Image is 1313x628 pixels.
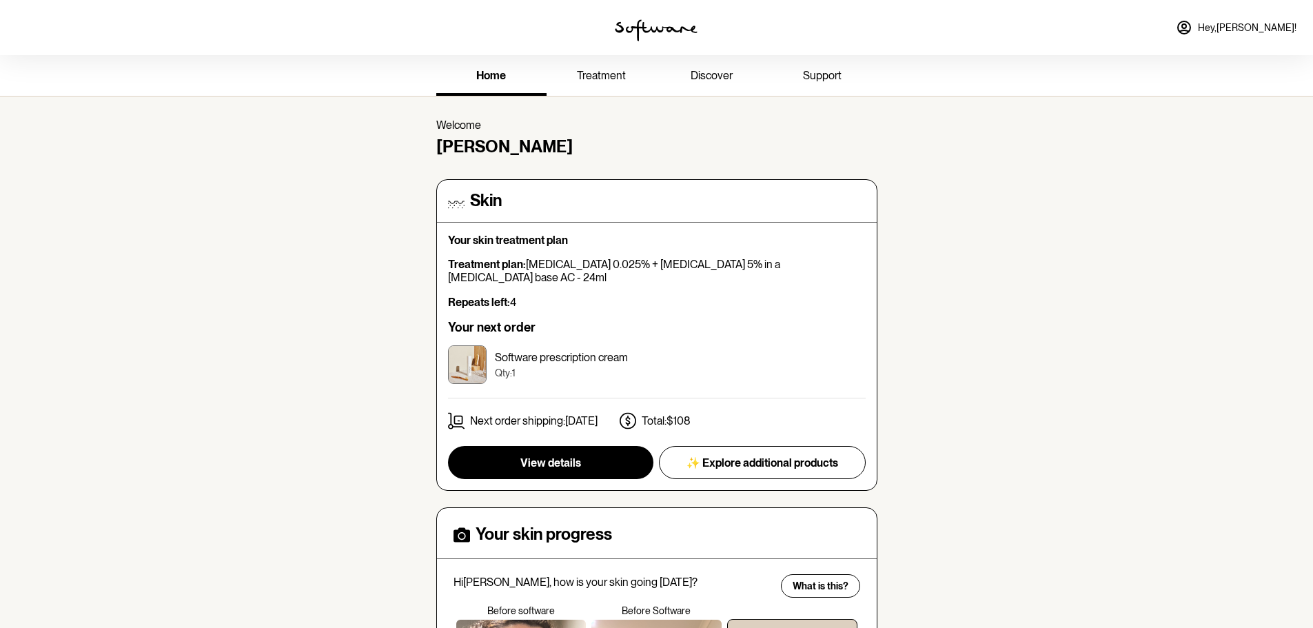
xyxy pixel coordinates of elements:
[448,234,866,247] p: Your skin treatment plan
[436,58,547,96] a: home
[448,296,866,309] p: 4
[691,69,733,82] span: discover
[657,58,767,96] a: discover
[448,345,487,384] img: ckrjwrwii00003h5xu7kvxg8s.jpg
[454,605,589,617] p: Before software
[448,258,866,284] p: [MEDICAL_DATA] 0.025% + [MEDICAL_DATA] 5% in a [MEDICAL_DATA] base AC - 24ml
[589,605,724,617] p: Before Software
[642,414,691,427] p: Total: $108
[436,137,877,157] h4: [PERSON_NAME]
[1168,11,1305,44] a: Hey,[PERSON_NAME]!
[448,258,526,271] strong: Treatment plan:
[448,296,510,309] strong: Repeats left:
[659,446,866,479] button: ✨ Explore additional products
[803,69,842,82] span: support
[448,320,866,335] h6: Your next order
[793,580,848,592] span: What is this?
[470,414,598,427] p: Next order shipping: [DATE]
[448,446,653,479] button: View details
[767,58,877,96] a: support
[577,69,626,82] span: treatment
[436,119,877,132] p: Welcome
[547,58,657,96] a: treatment
[476,525,612,545] h4: Your skin progress
[454,576,772,589] p: Hi [PERSON_NAME] , how is your skin going [DATE]?
[520,456,581,469] span: View details
[1198,22,1296,34] span: Hey, [PERSON_NAME] !
[781,574,860,598] button: What is this?
[495,351,628,364] p: Software prescription cream
[686,456,838,469] span: ✨ Explore additional products
[476,69,506,82] span: home
[470,191,502,211] h4: Skin
[495,367,628,379] p: Qty: 1
[615,19,698,41] img: software logo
